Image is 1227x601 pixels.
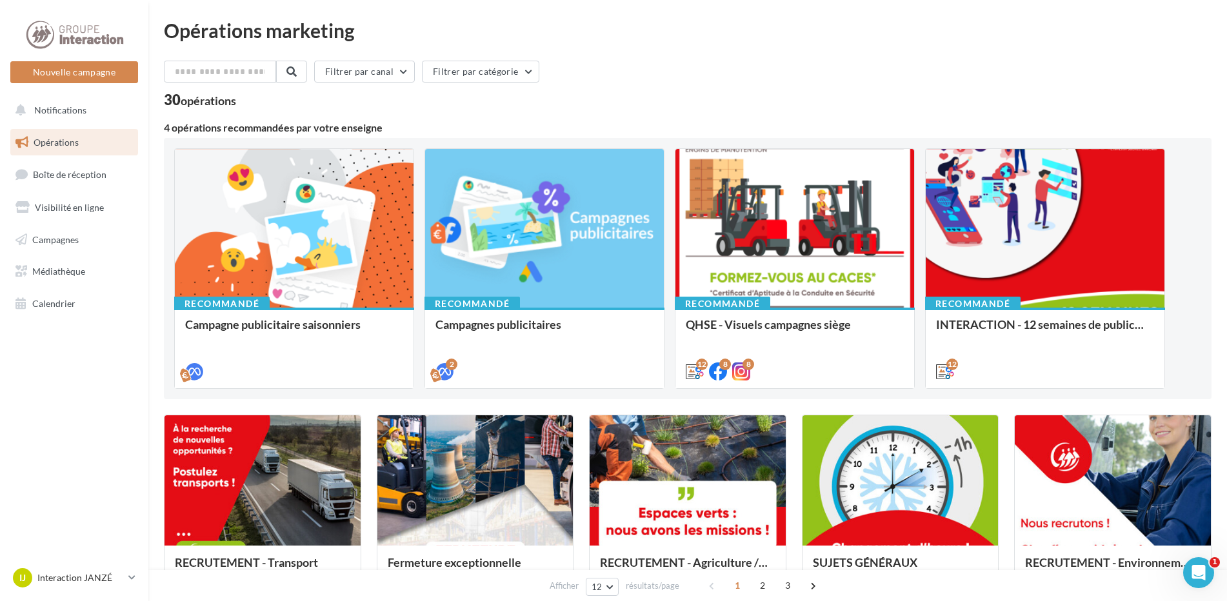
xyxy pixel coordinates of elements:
div: RECRUTEMENT - Environnement [1025,556,1201,582]
span: 1 [1210,557,1220,567]
a: Campagnes [8,226,141,253]
button: Nouvelle campagne [10,61,138,83]
span: Campagnes [32,233,79,244]
span: 1 [727,575,748,596]
div: Recommandé [174,297,270,311]
a: Visibilité en ligne [8,194,141,221]
div: RECRUTEMENT - Agriculture / Espaces verts [600,556,775,582]
span: Médiathèque [32,266,85,277]
div: 8 [743,359,754,370]
div: 2 [446,359,457,370]
div: Recommandé [424,297,520,311]
div: Recommandé [675,297,770,311]
span: IJ [19,571,26,584]
button: Notifications [8,97,135,124]
div: Recommandé [925,297,1021,311]
span: Opérations [34,137,79,148]
span: 3 [777,575,798,596]
a: Médiathèque [8,258,141,285]
div: SUJETS GÉNÉRAUX [813,556,988,582]
div: Campagnes publicitaires [435,318,653,344]
a: Boîte de réception [8,161,141,188]
div: INTERACTION - 12 semaines de publication [936,318,1154,344]
button: Filtrer par canal [314,61,415,83]
div: Campagne publicitaire saisonniers [185,318,403,344]
div: opérations [181,95,236,106]
div: 12 [946,359,958,370]
div: 4 opérations recommandées par votre enseigne [164,123,1212,133]
span: 2 [752,575,773,596]
div: Opérations marketing [164,21,1212,40]
div: 8 [719,359,731,370]
p: Interaction JANZÉ [37,571,123,584]
span: Visibilité en ligne [35,202,104,213]
span: Notifications [34,104,86,115]
div: RECRUTEMENT - Transport [175,556,350,582]
a: Calendrier [8,290,141,317]
a: Opérations [8,129,141,156]
span: Boîte de réception [33,169,106,180]
div: 12 [696,359,708,370]
span: résultats/page [626,580,679,592]
iframe: Intercom live chat [1183,557,1214,588]
span: Calendrier [32,298,75,309]
div: Fermeture exceptionnelle [388,556,563,582]
span: 12 [592,582,603,592]
button: Filtrer par catégorie [422,61,539,83]
button: 12 [586,578,619,596]
div: 30 [164,93,236,107]
a: IJ Interaction JANZÉ [10,566,138,590]
div: QHSE - Visuels campagnes siège [686,318,904,344]
span: Afficher [550,580,579,592]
